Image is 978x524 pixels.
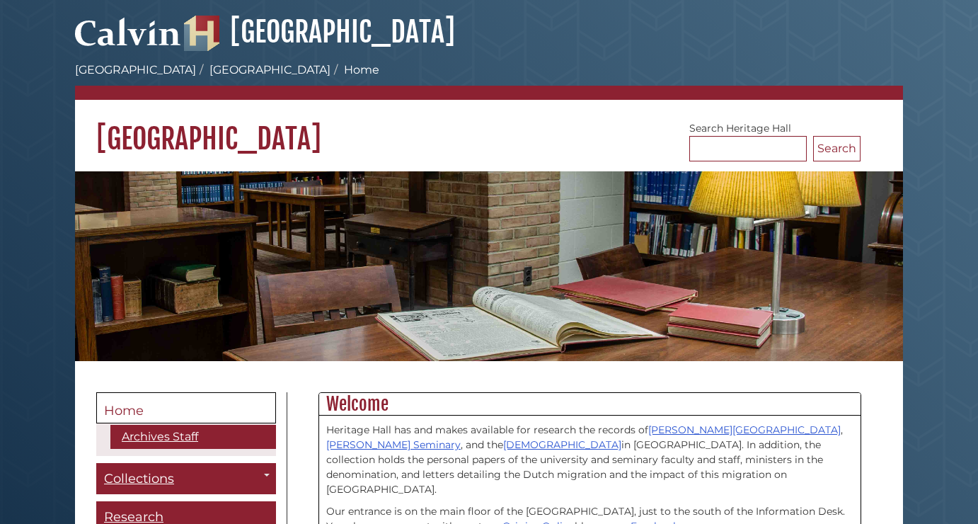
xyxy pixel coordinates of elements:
[75,62,903,100] nav: breadcrumb
[75,63,196,76] a: [GEOGRAPHIC_DATA]
[75,100,903,156] h1: [GEOGRAPHIC_DATA]
[96,392,276,423] a: Home
[75,33,181,45] a: Calvin University
[326,438,461,451] a: [PERSON_NAME] Seminary
[319,393,861,416] h2: Welcome
[813,136,861,161] button: Search
[96,463,276,495] a: Collections
[110,425,276,449] a: Archives Staff
[330,62,379,79] li: Home
[209,63,330,76] a: [GEOGRAPHIC_DATA]
[184,14,455,50] a: [GEOGRAPHIC_DATA]
[75,11,181,51] img: Calvin
[104,403,144,418] span: Home
[648,423,841,436] a: [PERSON_NAME][GEOGRAPHIC_DATA]
[104,471,174,486] span: Collections
[326,423,853,497] p: Heritage Hall has and makes available for research the records of , , and the in [GEOGRAPHIC_DATA...
[503,438,621,451] a: [DEMOGRAPHIC_DATA]
[184,16,219,51] img: Hekman Library Logo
